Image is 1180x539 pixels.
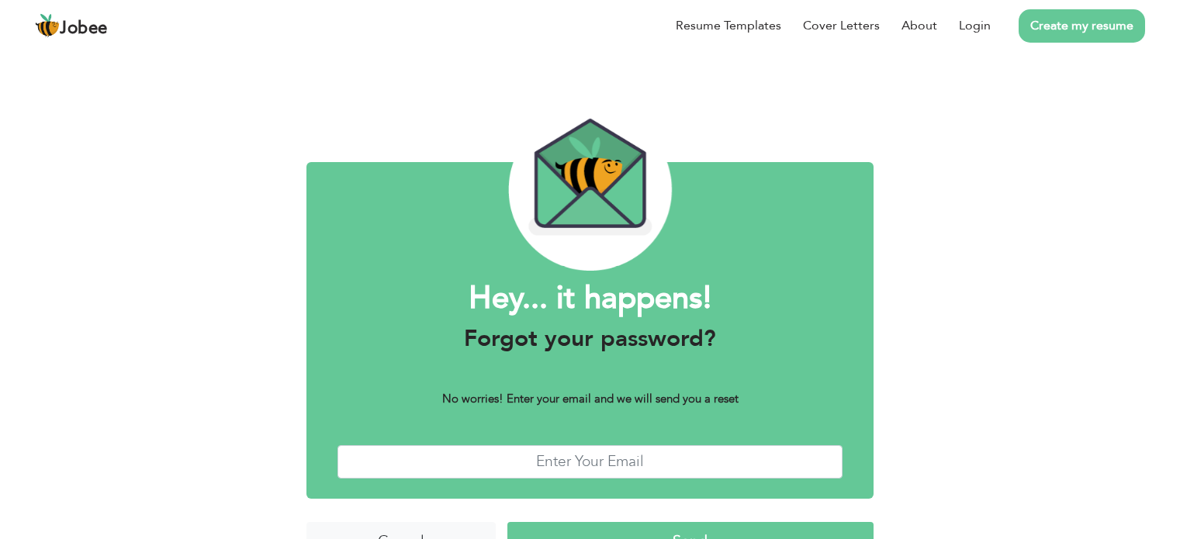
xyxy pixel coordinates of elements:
input: Enter Your Email [337,445,843,479]
span: Jobee [60,20,108,37]
h1: Hey... it happens! [337,278,843,319]
a: Jobee [35,13,108,38]
a: Cover Letters [803,16,880,35]
a: Login [959,16,991,35]
a: Resume Templates [676,16,781,35]
a: About [901,16,937,35]
img: envelope_bee.png [508,109,671,271]
img: jobee.io [35,13,60,38]
a: Create my resume [1019,9,1145,43]
b: No worries! Enter your email and we will send you a reset [442,391,739,406]
h3: Forgot your password? [337,325,843,353]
